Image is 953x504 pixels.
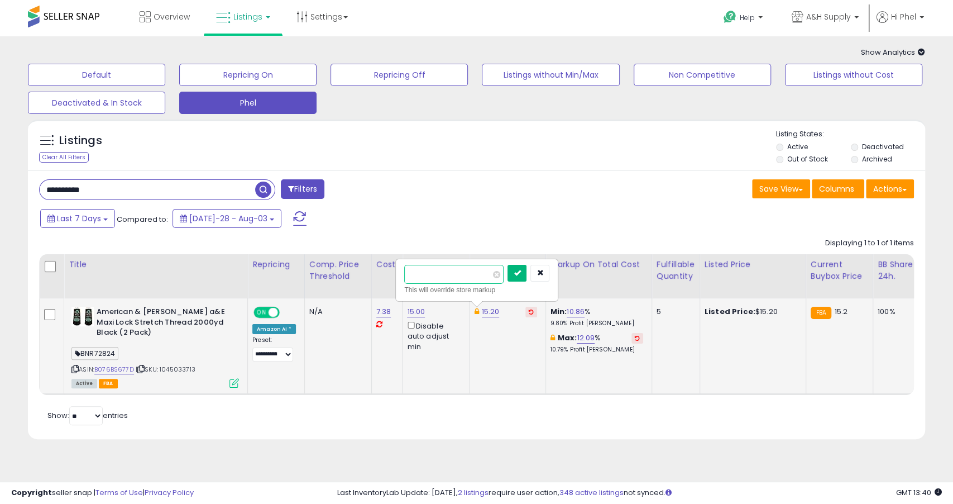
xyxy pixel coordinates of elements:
div: % [550,307,643,327]
h5: Listings [59,133,102,149]
button: Default [28,64,165,86]
div: Last InventoryLab Update: [DATE], require user action, not synced. [337,488,942,498]
span: ON [255,308,269,317]
button: Actions [866,179,914,198]
p: 10.79% Profit [PERSON_NAME] [550,346,643,354]
button: Deactivated & In Stock [28,92,165,114]
span: 2025-08-11 13:40 GMT [896,487,942,498]
span: Columns [819,183,854,194]
a: 15.00 [407,306,425,317]
a: 12.09 [577,332,595,344]
span: Help [740,13,755,22]
button: Repricing On [179,64,317,86]
button: Listings without Min/Max [482,64,619,86]
b: Listed Price: [705,306,755,317]
div: N/A [309,307,363,317]
p: 9.80% Profit [PERSON_NAME] [550,320,643,327]
label: Deactivated [861,142,903,151]
span: A&H Supply [806,11,851,22]
span: Show Analytics [861,47,925,58]
div: Preset: [252,336,296,362]
div: Disable auto adjust min [407,320,461,352]
button: Filters [281,179,324,199]
div: Comp. Price Threshold [309,259,367,282]
a: 15.20 [482,306,500,317]
div: Repricing [252,259,300,270]
div: seller snap | | [11,488,194,498]
b: Min: [550,306,567,317]
a: Hi Phel [877,11,924,36]
div: Amazon AI * [252,324,296,334]
span: Compared to: [117,214,168,225]
button: Columns [812,179,864,198]
span: BNR72824 [71,347,118,360]
b: American & [PERSON_NAME] a&E Maxi Lock Stretch Thread 2000yd Black (2 Pack) [97,307,232,341]
span: Overview [154,11,190,22]
div: Markup on Total Cost [550,259,647,270]
div: Listed Price [705,259,801,270]
th: The percentage added to the cost of goods (COGS) that forms the calculator for Min & Max prices. [545,254,652,298]
label: Active [787,142,808,151]
div: Cost [376,259,398,270]
a: 7.38 [376,306,391,317]
button: Non Competitive [634,64,771,86]
div: Displaying 1 to 1 of 1 items [825,238,914,249]
a: Help [715,2,774,36]
div: Title [69,259,243,270]
div: Fulfillable Quantity [657,259,695,282]
small: FBA [811,307,831,319]
div: BB Share 24h. [878,259,918,282]
a: 348 active listings [559,487,623,498]
div: 100% [878,307,914,317]
span: [DATE]-28 - Aug-03 [189,213,267,224]
div: % [550,333,643,354]
a: B076BS677D [94,365,134,374]
span: All listings currently available for purchase on Amazon [71,379,97,388]
label: Out of Stock [787,154,828,164]
span: FBA [99,379,118,388]
i: Get Help [723,10,737,24]
button: Repricing Off [331,64,468,86]
a: 2 listings [457,487,488,498]
span: Last 7 Days [57,213,101,224]
span: | SKU: 1045033713 [136,365,195,374]
a: 10.86 [567,306,585,317]
a: Privacy Policy [145,487,194,498]
div: ASIN: [71,307,239,387]
span: OFF [278,308,296,317]
div: This will override store markup [404,284,549,296]
b: Max: [558,332,577,343]
button: Last 7 Days [40,209,115,228]
label: Archived [861,154,892,164]
div: $15.20 [705,307,797,317]
div: Clear All Filters [39,152,89,163]
div: Current Buybox Price [811,259,868,282]
img: 51x7KFB7rtL._SL40_.jpg [71,307,94,326]
button: Save View [752,179,810,198]
span: Show: entries [47,410,128,421]
span: Hi Phel [891,11,916,22]
button: [DATE]-28 - Aug-03 [173,209,281,228]
span: Listings [233,11,262,22]
span: 15.2 [834,306,847,317]
button: Phel [179,92,317,114]
strong: Copyright [11,487,52,498]
div: 5 [657,307,691,317]
a: Terms of Use [95,487,143,498]
p: Listing States: [776,129,925,140]
button: Listings without Cost [785,64,922,86]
